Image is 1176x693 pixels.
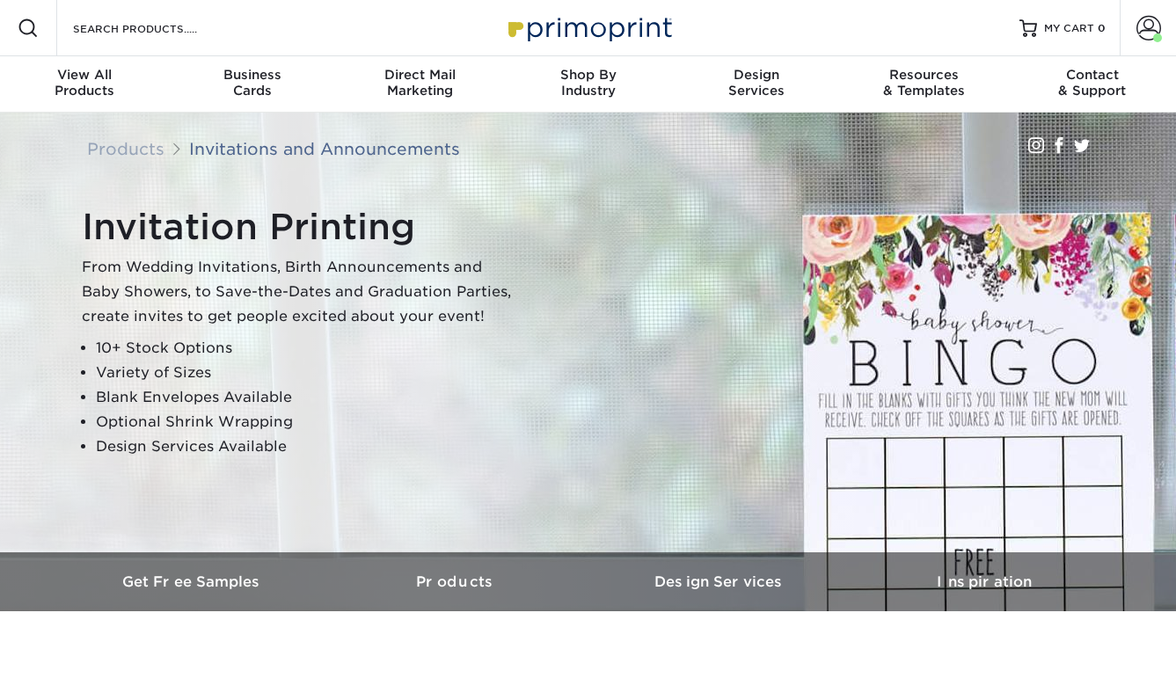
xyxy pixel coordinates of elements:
[1098,22,1106,34] span: 0
[1008,56,1176,113] a: Contact& Support
[336,56,504,113] a: Direct MailMarketing
[504,56,672,113] a: Shop ByIndustry
[840,67,1008,83] span: Resources
[504,67,672,83] span: Shop By
[840,67,1008,98] div: & Templates
[168,67,336,98] div: Cards
[168,67,336,83] span: Business
[61,573,325,590] h3: Get Free Samples
[588,552,852,611] a: Design Services
[500,9,676,47] img: Primoprint
[1008,67,1176,83] span: Contact
[1044,21,1094,36] span: MY CART
[96,385,522,410] li: Blank Envelopes Available
[672,67,840,98] div: Services
[96,336,522,361] li: 10+ Stock Options
[852,573,1116,590] h3: Inspiration
[336,67,504,98] div: Marketing
[504,67,672,98] div: Industry
[325,573,588,590] h3: Products
[852,552,1116,611] a: Inspiration
[1008,67,1176,98] div: & Support
[189,139,460,158] a: Invitations and Announcements
[96,410,522,434] li: Optional Shrink Wrapping
[96,361,522,385] li: Variety of Sizes
[82,255,522,329] p: From Wedding Invitations, Birth Announcements and Baby Showers, to Save-the-Dates and Graduation ...
[672,56,840,113] a: DesignServices
[71,18,243,39] input: SEARCH PRODUCTS.....
[336,67,504,83] span: Direct Mail
[82,206,522,248] h1: Invitation Printing
[325,552,588,611] a: Products
[96,434,522,459] li: Design Services Available
[87,139,164,158] a: Products
[168,56,336,113] a: BusinessCards
[840,56,1008,113] a: Resources& Templates
[588,573,852,590] h3: Design Services
[61,552,325,611] a: Get Free Samples
[672,67,840,83] span: Design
